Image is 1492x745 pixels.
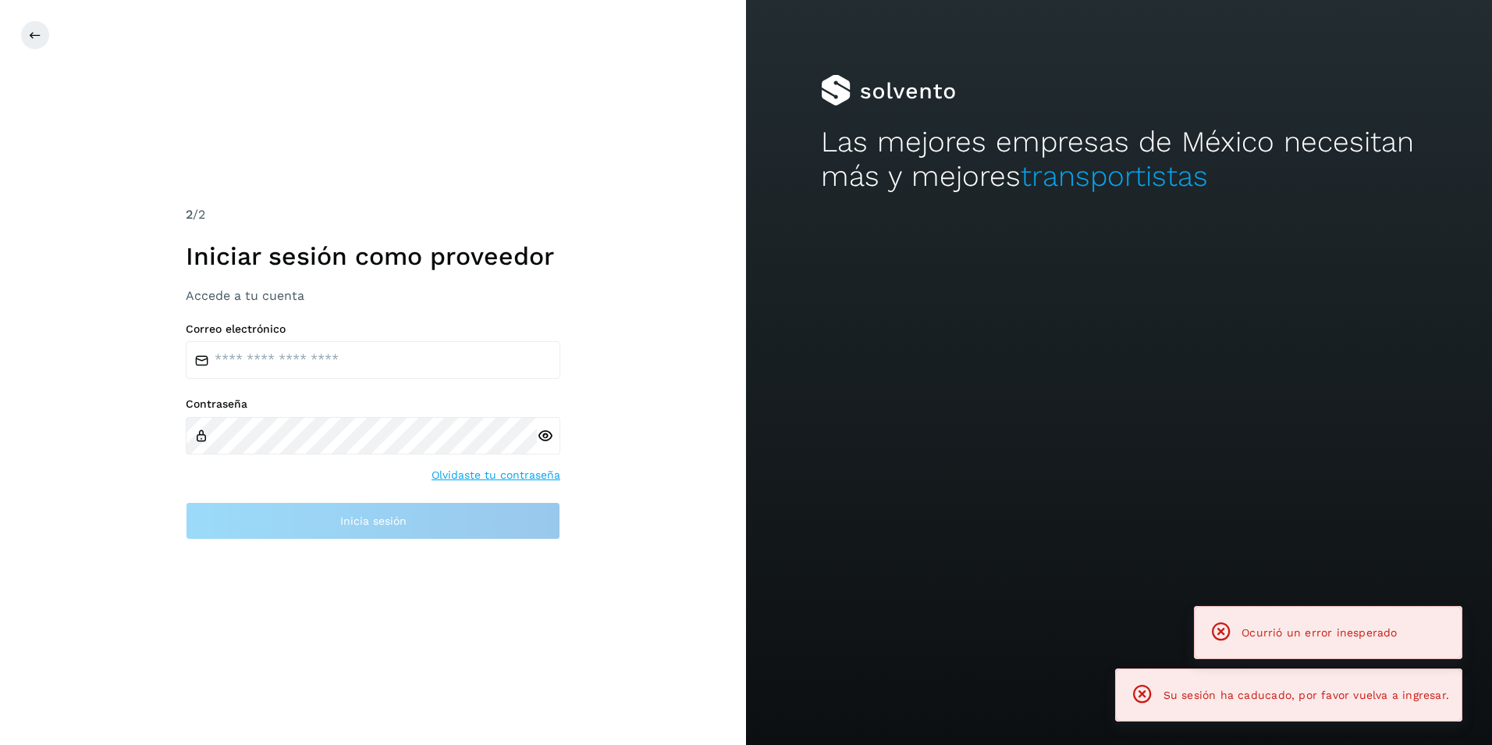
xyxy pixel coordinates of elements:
[1021,159,1208,193] span: transportistas
[821,125,1418,194] h2: Las mejores empresas de México necesitan más y mejores
[1242,626,1397,639] span: Ocurrió un error inesperado
[186,323,560,336] label: Correo electrónico
[186,207,193,222] span: 2
[340,515,407,526] span: Inicia sesión
[186,288,560,303] h3: Accede a tu cuenta
[432,467,560,483] a: Olvidaste tu contraseña
[186,241,560,271] h1: Iniciar sesión como proveedor
[1163,689,1449,701] span: Su sesión ha caducado, por favor vuelva a ingresar.
[186,205,560,224] div: /2
[186,502,560,540] button: Inicia sesión
[186,397,560,411] label: Contraseña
